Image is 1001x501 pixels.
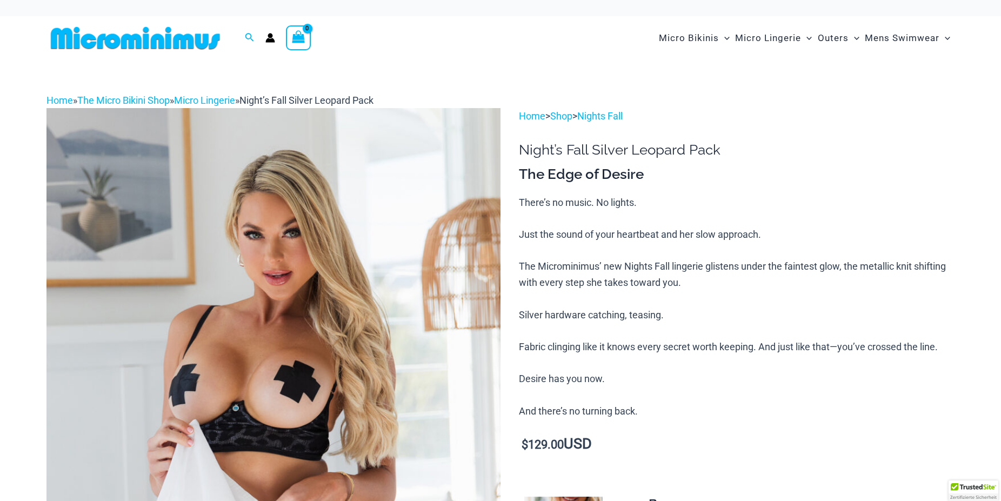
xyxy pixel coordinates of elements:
[265,33,275,43] a: Account icon link
[522,438,528,451] span: $
[519,195,955,419] p: There’s no music. No lights. Just the sound of your heartbeat and her slow approach. The Micromin...
[732,22,815,55] a: Micro LingerieMenu ToggleMenu Toggle
[801,24,812,52] span: Menu Toggle
[818,24,849,52] span: Outers
[239,95,373,106] span: Night’s Fall Silver Leopard Pack
[577,110,623,122] a: Nights Fall
[659,24,719,52] span: Micro Bikinis
[519,110,545,122] a: Home
[519,142,955,158] h1: Night’s Fall Silver Leopard Pack
[522,438,564,451] bdi: 129.00
[949,480,998,501] div: TrustedSite Certified
[550,110,572,122] a: Shop
[656,22,732,55] a: Micro BikinisMenu ToggleMenu Toggle
[245,31,255,45] a: Search icon link
[46,95,373,106] span: » » »
[865,24,939,52] span: Mens Swimwear
[174,95,235,106] a: Micro Lingerie
[655,20,955,56] nav: Site Navigation
[735,24,801,52] span: Micro Lingerie
[46,95,73,106] a: Home
[519,108,955,124] p: > >
[815,22,862,55] a: OutersMenu ToggleMenu Toggle
[46,26,224,50] img: MM SHOP LOGO FLAT
[849,24,859,52] span: Menu Toggle
[719,24,730,52] span: Menu Toggle
[519,165,955,184] h3: The Edge of Desire
[862,22,953,55] a: Mens SwimwearMenu ToggleMenu Toggle
[286,25,311,50] a: View Shopping Cart, empty
[939,24,950,52] span: Menu Toggle
[519,436,955,453] p: USD
[77,95,170,106] a: The Micro Bikini Shop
